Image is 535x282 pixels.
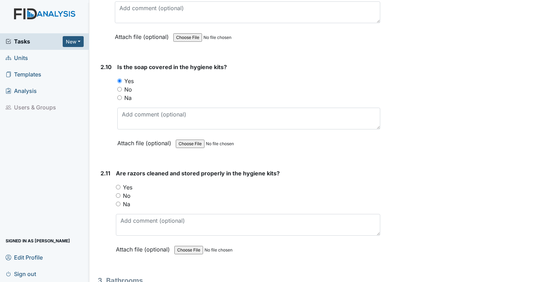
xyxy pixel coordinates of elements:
[117,135,174,147] label: Attach file (optional)
[6,53,28,63] span: Units
[117,79,122,83] input: Yes
[115,29,172,41] label: Attach file (optional)
[116,202,120,206] input: Na
[6,252,43,263] span: Edit Profile
[6,235,70,246] span: Signed in as [PERSON_NAME]
[123,183,132,192] label: Yes
[6,37,63,46] a: Tasks
[123,200,130,208] label: Na
[124,77,134,85] label: Yes
[116,241,173,254] label: Attach file (optional)
[124,85,132,94] label: No
[100,169,110,177] label: 2.11
[124,94,132,102] label: Na
[6,69,41,80] span: Templates
[116,193,120,198] input: No
[100,63,112,71] label: 2.10
[117,95,122,100] input: Na
[63,36,84,47] button: New
[6,268,36,279] span: Sign out
[116,170,280,177] span: Are razors cleaned and stored properly in the hygiene kits?
[123,192,131,200] label: No
[117,87,122,92] input: No
[117,63,227,70] span: Is the soap covered in the hygiene kits?
[116,185,120,189] input: Yes
[6,86,37,96] span: Analysis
